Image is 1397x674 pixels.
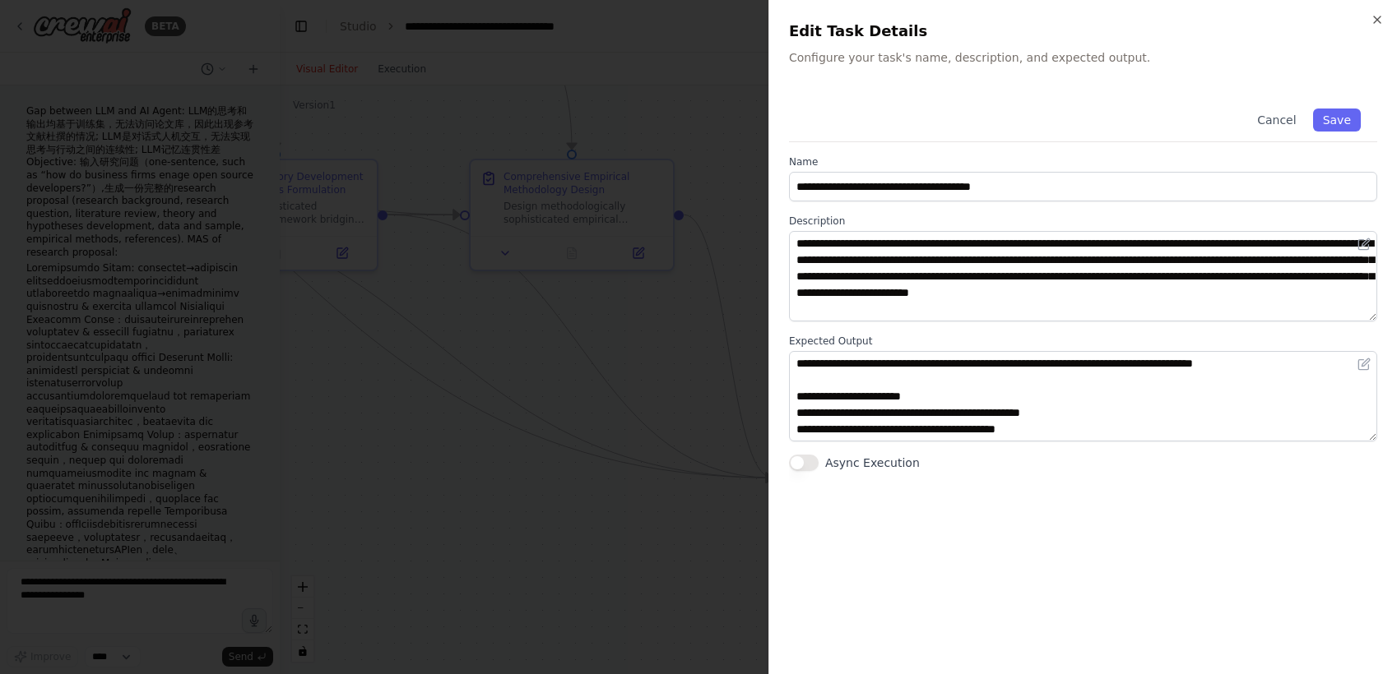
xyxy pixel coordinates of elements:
button: Save [1313,108,1361,132]
button: Open in editor [1354,354,1374,374]
h2: Edit Task Details [789,20,1377,43]
label: Async Execution [825,455,920,471]
label: Expected Output [789,335,1377,348]
label: Description [789,215,1377,228]
label: Name [789,155,1377,168]
button: Cancel [1247,108,1306,132]
button: Open in editor [1354,234,1374,254]
p: Configure your task's name, description, and expected output. [789,49,1377,66]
